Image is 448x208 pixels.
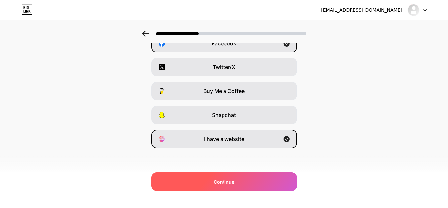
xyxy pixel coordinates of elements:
[212,39,236,47] span: Facebook
[407,4,420,16] img: versatilecleaning
[214,178,234,185] span: Continue
[321,7,402,14] div: [EMAIL_ADDRESS][DOMAIN_NAME]
[213,63,235,71] span: Twitter/X
[212,111,236,119] span: Snapchat
[204,135,244,143] span: I have a website
[203,87,245,95] span: Buy Me a Coffee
